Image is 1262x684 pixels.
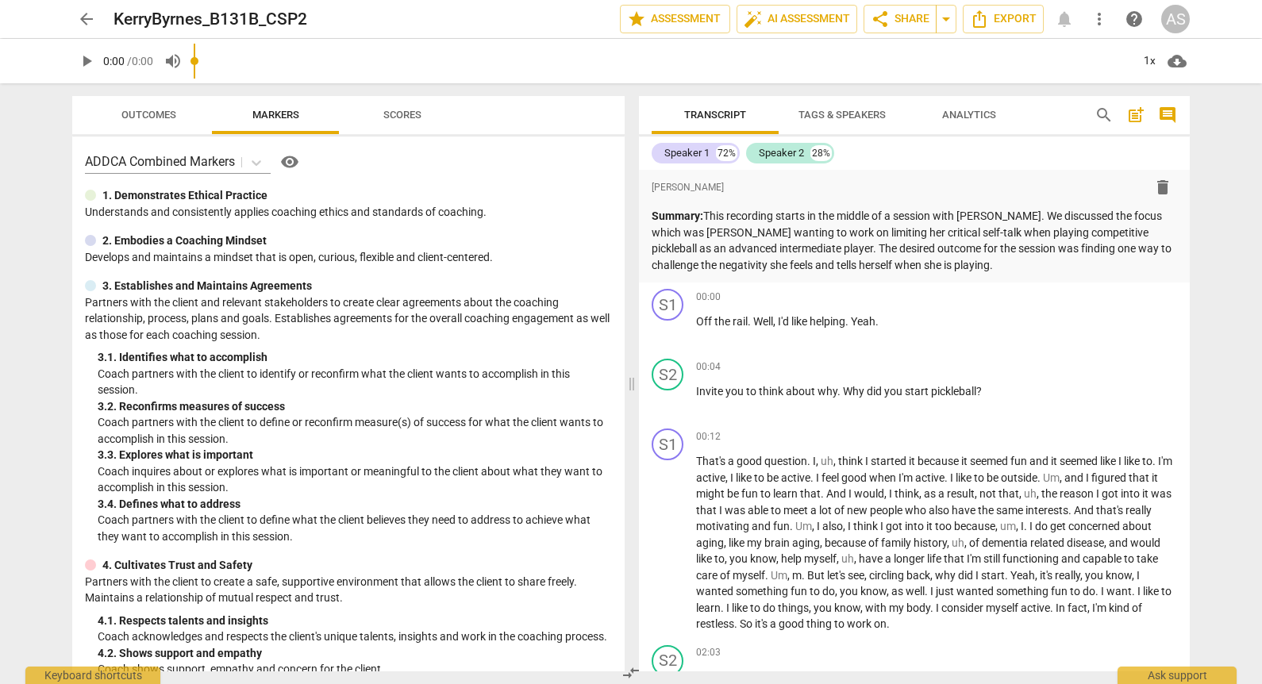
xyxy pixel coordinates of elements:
span: good [841,471,869,484]
span: same [996,504,1025,517]
span: . [945,471,950,484]
div: 3. 1. Identifies what to accomplish [98,349,612,366]
span: , [947,536,952,549]
span: see [848,569,864,582]
span: Invite [696,385,725,398]
span: , [725,552,729,565]
a: Help [1120,5,1148,33]
p: This recording starts in the middle of a session with [PERSON_NAME]. We discussed the focus which... [652,208,1177,273]
span: 0:00 [103,55,125,67]
span: of [720,569,733,582]
span: I [730,471,736,484]
span: Off [696,315,714,328]
span: meet [783,504,810,517]
div: Change speaker [652,428,683,460]
span: back [906,569,930,582]
span: , [833,455,838,467]
span: , [864,569,869,582]
span: I [816,471,821,484]
span: , [816,455,821,467]
span: . [748,315,753,328]
span: search [1095,106,1114,125]
span: . [790,520,795,532]
span: , [812,520,817,532]
span: helping [810,315,845,328]
div: 3. 4. Defines what to address [98,496,612,513]
span: , [1104,536,1109,549]
span: like [736,471,754,484]
span: Filler word [771,569,787,582]
span: That's [696,455,728,467]
span: ? [976,385,982,398]
span: history [914,536,947,549]
span: also [929,504,952,517]
span: Analytics [942,109,996,121]
span: , [1019,487,1024,500]
button: AS [1161,5,1190,33]
span: Transcript [684,109,746,121]
span: like [956,471,974,484]
span: be [727,487,741,500]
span: like [1100,455,1118,467]
span: volume_up [164,52,183,71]
span: . [810,471,816,484]
span: it [1142,487,1151,500]
span: get [1050,520,1068,532]
span: start [981,569,1005,582]
span: it's [1040,569,1055,582]
span: I [865,455,871,467]
span: have [952,504,978,517]
span: to [714,552,725,565]
span: that [998,487,1019,500]
span: the [714,315,733,328]
span: Export [970,10,1037,29]
span: would [854,487,884,500]
span: delete [1153,178,1172,197]
p: Partners with the client and relevant stakeholders to create clear agreements about the coaching ... [85,294,612,344]
span: Filler word [821,455,833,467]
span: seemed [970,455,1010,467]
span: do [1035,520,1050,532]
span: I [1086,471,1091,484]
span: to [1124,552,1137,565]
span: Why [843,385,867,398]
span: would [1130,536,1160,549]
span: . [875,315,879,328]
div: Ask support [1118,667,1237,684]
span: to [746,385,759,398]
span: , [930,569,935,582]
button: Search [1091,102,1117,128]
span: because [825,536,868,549]
span: And [826,487,848,500]
span: my [747,536,764,549]
span: , [1037,487,1041,500]
span: result [947,487,975,500]
span: I [848,520,853,532]
span: . [1005,569,1010,582]
span: active [696,471,725,484]
p: 1. Demonstrates Ethical Practice [102,187,267,204]
span: Filler word [952,536,964,549]
span: that [944,552,967,565]
p: Coach inquires about or explores what is important or meaningful to the client about what they wa... [98,463,612,496]
span: because [918,455,961,467]
span: , [964,536,969,549]
span: concerned [1068,520,1122,532]
div: 3. 2. Reconfirms measures of success [98,398,612,415]
span: help [1125,10,1144,29]
p: 3. Establishes and Maintains Agreements [102,278,312,294]
span: I [1021,520,1024,532]
p: Coach partners with the client to define what the client believes they need to address to achieve... [98,512,612,544]
span: Filler word [1043,471,1060,484]
span: was [1151,487,1172,500]
span: Scores [383,109,421,121]
span: , [787,569,792,582]
span: , [995,520,1000,532]
button: Show/Hide comments [1155,102,1180,128]
span: myself [804,552,837,565]
span: arrow_drop_down [937,10,956,29]
span: Filler word [795,520,812,532]
span: be [767,471,781,484]
div: 1x [1134,48,1164,74]
span: , [776,552,781,565]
